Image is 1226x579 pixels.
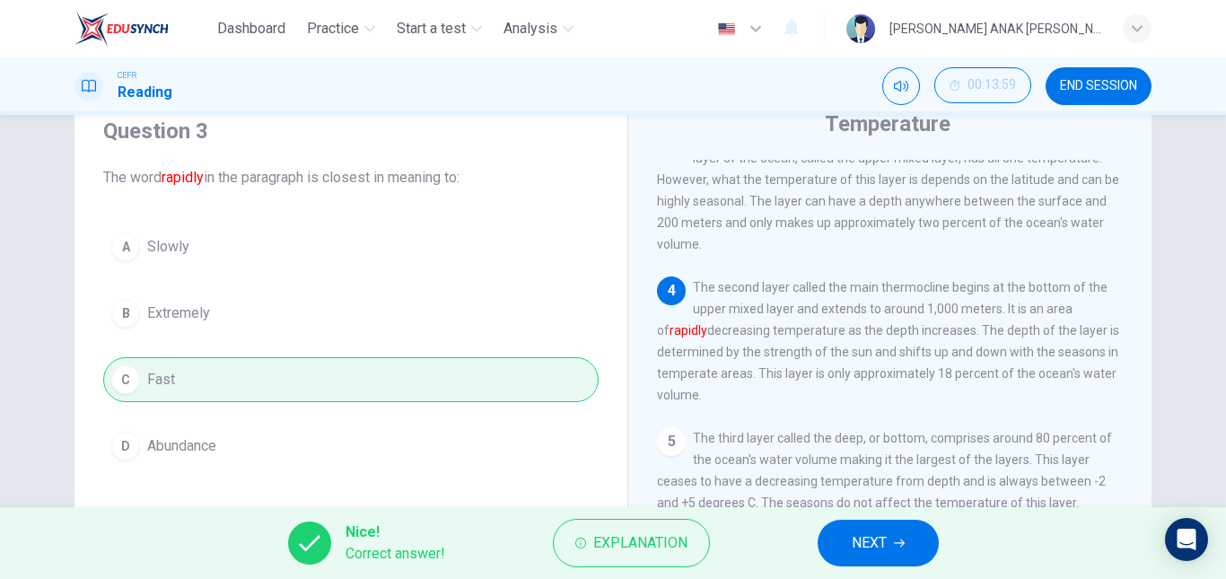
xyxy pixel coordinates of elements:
div: 5 [657,427,686,456]
span: NEXT [852,531,887,556]
span: Start a test [397,18,466,39]
span: END SESSION [1060,79,1137,93]
span: Nice! [346,522,445,543]
div: 4 [657,276,686,305]
div: Mute [882,67,920,105]
span: 00:13:59 [968,78,1016,92]
h4: Temperature [825,110,950,138]
span: Correct answer! [346,543,445,565]
button: END SESSION [1046,67,1152,105]
button: Dashboard [210,13,293,45]
h4: Question 3 [103,117,599,145]
span: The word in the paragraph is closest in meaning to: [103,167,599,189]
font: rapidly [670,323,707,338]
button: Practice [300,13,382,45]
img: en [715,22,738,36]
button: NEXT [818,520,939,566]
font: rapidly [162,169,204,186]
img: EduSynch logo [74,11,169,47]
div: Open Intercom Messenger [1165,518,1208,561]
h1: Reading [118,82,172,103]
span: Analysis [504,18,557,39]
span: The third layer called the deep, or bottom, comprises around 80 percent of the ocean's water volu... [657,431,1112,510]
span: Practice [307,18,359,39]
button: 00:13:59 [934,67,1031,103]
div: Hide [934,67,1031,105]
button: Start a test [390,13,489,45]
span: CEFR [118,69,136,82]
span: The second layer called the main thermocline begins at the bottom of the upper mixed layer and ex... [657,280,1119,402]
div: [PERSON_NAME] ANAK [PERSON_NAME] [889,18,1101,39]
button: Analysis [496,13,581,45]
span: Explanation [593,531,687,556]
a: EduSynch logo [74,11,210,47]
span: Dashboard [217,18,285,39]
img: Profile picture [846,14,875,43]
button: Explanation [553,519,710,567]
